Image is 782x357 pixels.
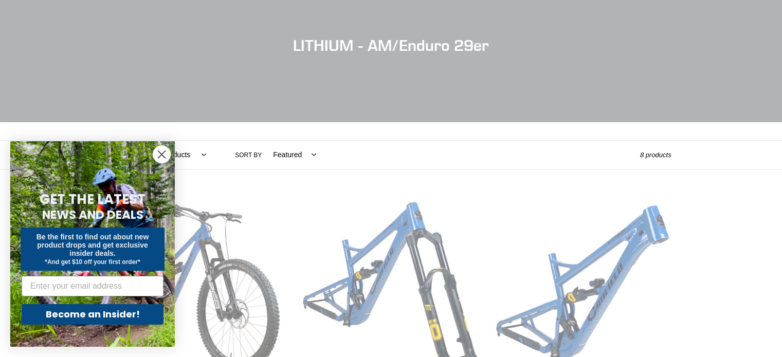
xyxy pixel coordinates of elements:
[640,151,671,159] span: 8 products
[22,276,163,296] input: Enter your email address
[42,206,143,223] span: NEWS AND DEALS
[22,304,163,325] button: Become an Insider!
[235,151,262,160] label: Sort by
[45,258,140,266] span: *And get $10 off your first order*
[153,145,171,163] button: Close dialog
[40,190,146,209] span: GET THE LATEST
[37,233,149,257] span: Be the first to find out about new product drops and get exclusive insider deals.
[293,36,489,54] span: LITHIUM - AM/Enduro 29er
